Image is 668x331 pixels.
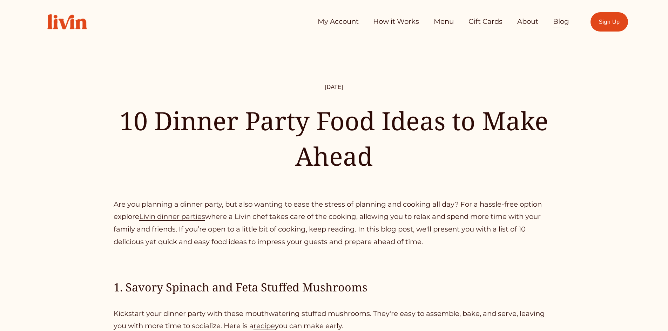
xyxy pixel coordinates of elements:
[114,198,554,248] p: Are you planning a dinner party, but also wanting to ease the stress of planning and cooking all ...
[139,212,205,221] a: Livin dinner parties
[40,7,94,37] img: Livin
[318,15,359,29] a: My Account
[325,84,343,90] span: [DATE]
[553,15,569,29] a: Blog
[114,280,554,295] h4: 1. Savory Spinach and Feta Stuffed Mushrooms
[373,15,419,29] a: How it Works
[114,103,554,174] h1: 10 Dinner Party Food Ideas to Make Ahead
[468,15,502,29] a: Gift Cards
[517,15,538,29] a: About
[434,15,454,29] a: Menu
[591,12,628,32] a: Sign Up
[254,322,275,330] a: recipe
